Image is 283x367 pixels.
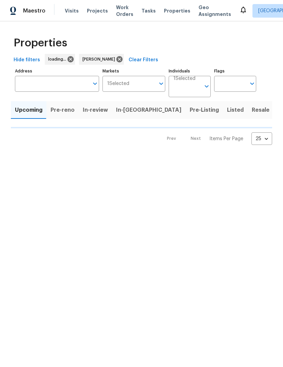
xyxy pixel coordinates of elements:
span: Visits [65,7,79,14]
label: Markets [102,69,166,73]
span: Pre-Listing [190,105,219,115]
span: Maestro [23,7,45,14]
span: 1 Selected [173,76,195,82]
span: Properties [164,7,190,14]
div: loading... [45,54,75,65]
span: Listed [227,105,244,115]
label: Address [15,69,99,73]
span: loading... [48,56,69,63]
button: Clear Filters [126,54,161,66]
div: [PERSON_NAME] [79,54,124,65]
span: Upcoming [15,105,42,115]
span: In-[GEOGRAPHIC_DATA] [116,105,182,115]
label: Flags [214,69,256,73]
span: Pre-reno [51,105,75,115]
span: Properties [14,40,67,46]
span: Resale [252,105,269,115]
span: Projects [87,7,108,14]
span: 1 Selected [107,81,129,87]
button: Open [156,79,166,88]
span: [PERSON_NAME] [82,56,118,63]
span: Work Orders [116,4,133,18]
button: Hide filters [11,54,43,66]
span: Geo Assignments [199,4,231,18]
label: Individuals [169,69,211,73]
button: Open [90,79,100,88]
button: Open [247,79,257,88]
span: Hide filters [14,56,40,64]
p: Items Per Page [209,135,243,142]
span: Clear Filters [129,56,158,64]
div: 25 [251,130,272,148]
span: Tasks [141,8,156,13]
button: Open [202,82,211,91]
span: In-review [83,105,108,115]
nav: Pagination Navigation [161,132,272,145]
